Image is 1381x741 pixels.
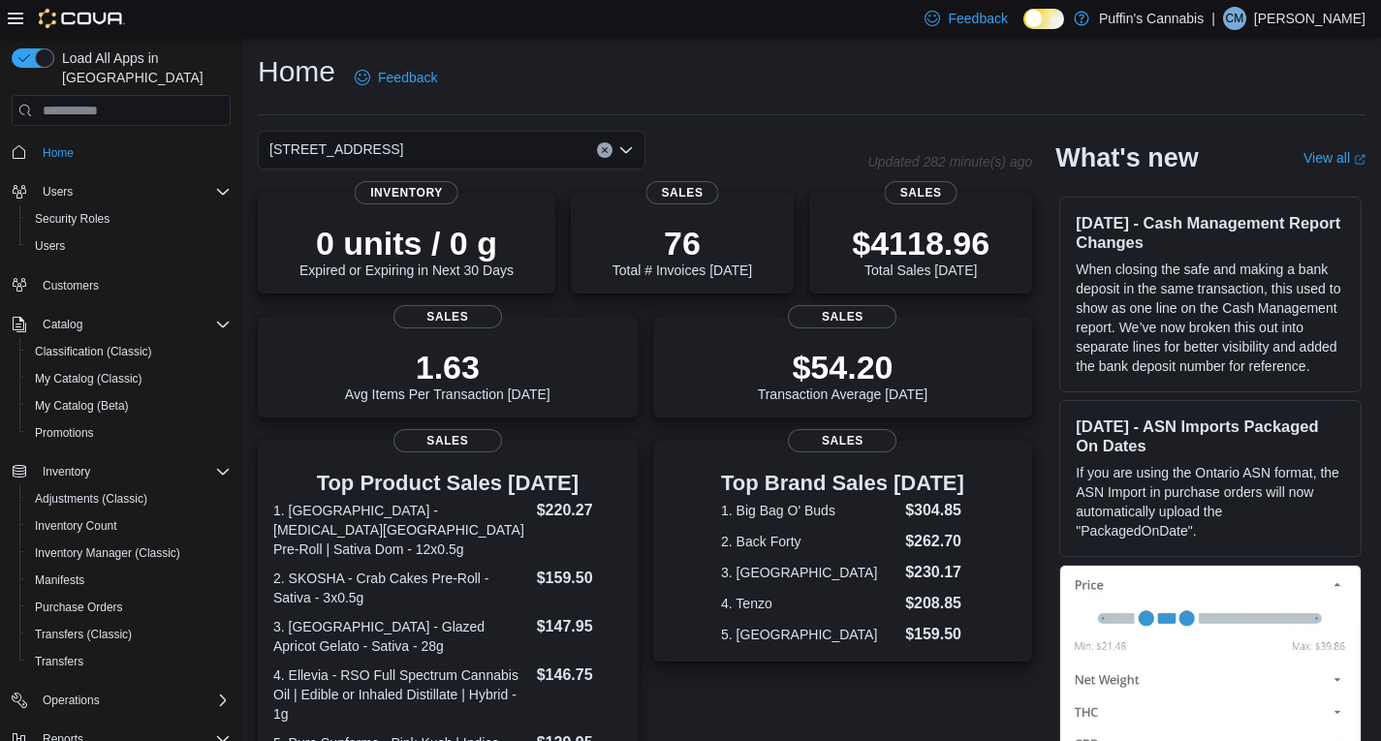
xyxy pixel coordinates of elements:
[27,394,231,417] span: My Catalog (Beta)
[35,689,108,712] button: Operations
[612,224,752,278] div: Total # Invoices [DATE]
[27,367,231,390] span: My Catalog (Classic)
[273,665,529,724] dt: 4. Ellevia - RSO Full Spectrum Cannabis Oil | Edible or Inhaled Distillate | Hybrid - 1g
[4,271,238,299] button: Customers
[721,625,897,644] dt: 5. [GEOGRAPHIC_DATA]
[19,567,238,594] button: Manifests
[1076,463,1345,540] p: If you are using the Ontario ASN format, the ASN Import in purchase orders will now automatically...
[27,421,102,445] a: Promotions
[27,207,231,231] span: Security Roles
[273,501,529,559] dt: 1. [GEOGRAPHIC_DATA] - [MEDICAL_DATA][GEOGRAPHIC_DATA] Pre-Roll | Sativa Dom - 12x0.5g
[612,224,752,262] p: 76
[35,398,129,414] span: My Catalog (Beta)
[721,594,897,613] dt: 4. Tenzo
[1223,7,1246,30] div: Curtis Muir
[54,48,231,87] span: Load All Apps in [GEOGRAPHIC_DATA]
[19,232,238,260] button: Users
[39,9,125,28] img: Cova
[19,621,238,648] button: Transfers (Classic)
[27,234,231,258] span: Users
[27,569,92,592] a: Manifests
[721,472,964,495] h3: Top Brand Sales [DATE]
[35,344,152,359] span: Classification (Classic)
[1076,213,1345,252] h3: [DATE] - Cash Management Report Changes
[27,541,188,565] a: Inventory Manager (Classic)
[27,596,131,619] a: Purchase Orders
[27,596,231,619] span: Purchase Orders
[1055,142,1198,173] h2: What's new
[4,178,238,205] button: Users
[27,514,231,538] span: Inventory Count
[27,367,150,390] a: My Catalog (Classic)
[905,623,964,646] dd: $159.50
[27,650,91,673] a: Transfers
[19,648,238,675] button: Transfers
[43,464,90,479] span: Inventory
[948,9,1007,28] span: Feedback
[35,460,98,483] button: Inventory
[1303,150,1365,166] a: View allExternal link
[618,142,634,158] button: Open list of options
[721,501,897,520] dt: 1. Big Bag O' Buds
[537,664,622,687] dd: $146.75
[35,313,231,336] span: Catalog
[43,693,100,708] span: Operations
[852,224,989,278] div: Total Sales [DATE]
[273,617,529,656] dt: 3. [GEOGRAPHIC_DATA] - Glazed Apricot Gelato - Sativa - 28g
[905,561,964,584] dd: $230.17
[35,273,231,297] span: Customers
[1076,417,1345,455] h3: [DATE] - ASN Imports Packaged On Dates
[646,181,719,204] span: Sales
[273,472,622,495] h3: Top Product Sales [DATE]
[299,224,514,278] div: Expired or Expiring in Next 30 Days
[19,419,238,447] button: Promotions
[597,142,612,158] button: Clear input
[19,392,238,419] button: My Catalog (Beta)
[537,499,622,522] dd: $220.27
[19,365,238,392] button: My Catalog (Classic)
[35,180,80,203] button: Users
[27,569,231,592] span: Manifests
[19,594,238,621] button: Purchase Orders
[35,141,81,165] a: Home
[4,138,238,166] button: Home
[27,541,231,565] span: Inventory Manager (Classic)
[1076,260,1345,376] p: When closing the safe and making a bank deposit in the same transaction, this used to show as one...
[721,563,897,582] dt: 3. [GEOGRAPHIC_DATA]
[1023,29,1024,30] span: Dark Mode
[35,572,84,588] span: Manifests
[27,487,231,510] span: Adjustments (Classic)
[1254,7,1365,30] p: [PERSON_NAME]
[43,317,82,332] span: Catalog
[19,485,238,512] button: Adjustments (Classic)
[43,184,73,200] span: Users
[27,487,155,510] a: Adjustments (Classic)
[393,305,502,328] span: Sales
[35,238,65,254] span: Users
[35,460,231,483] span: Inventory
[35,274,107,297] a: Customers
[27,234,73,258] a: Users
[269,138,403,161] span: [STREET_ADDRESS]
[788,305,896,328] span: Sales
[4,458,238,485] button: Inventory
[355,181,458,204] span: Inventory
[1023,9,1064,29] input: Dark Mode
[4,311,238,338] button: Catalog
[35,545,180,561] span: Inventory Manager (Classic)
[345,348,550,402] div: Avg Items Per Transaction [DATE]
[35,600,123,615] span: Purchase Orders
[537,567,622,590] dd: $159.50
[19,540,238,567] button: Inventory Manager (Classic)
[27,207,117,231] a: Security Roles
[1211,7,1215,30] p: |
[43,145,74,161] span: Home
[258,52,335,91] h1: Home
[393,429,502,452] span: Sales
[35,180,231,203] span: Users
[35,211,110,227] span: Security Roles
[35,654,83,669] span: Transfers
[19,205,238,232] button: Security Roles
[347,58,445,97] a: Feedback
[1354,154,1365,166] svg: External link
